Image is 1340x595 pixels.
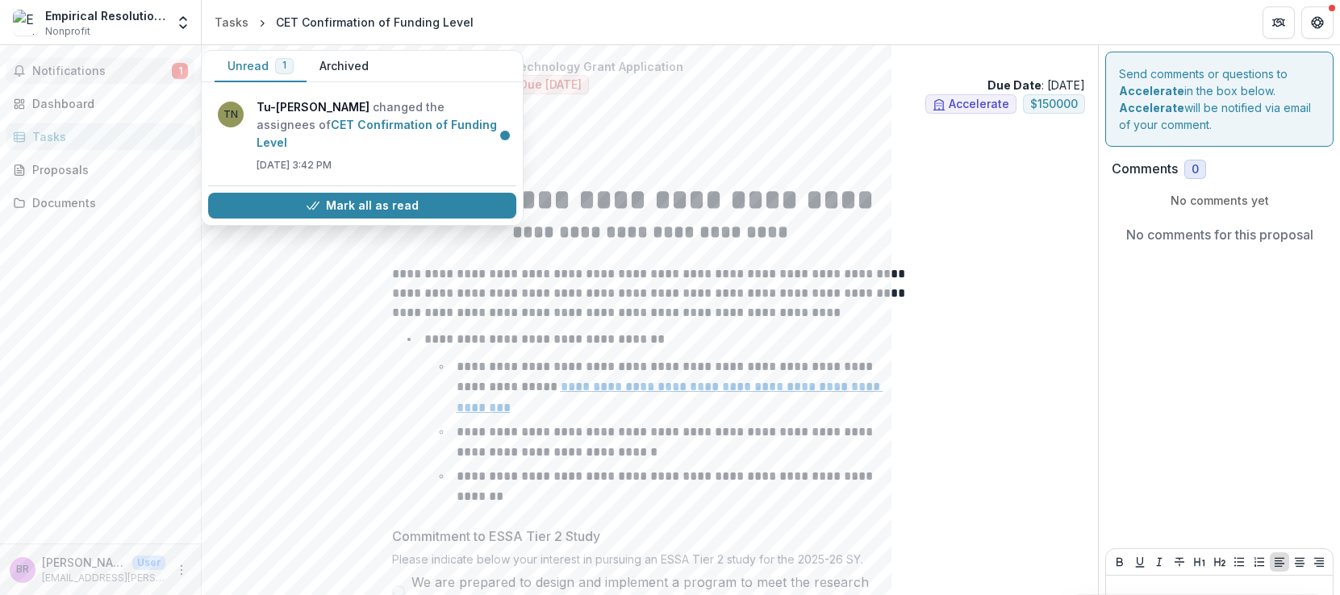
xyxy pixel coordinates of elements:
a: Tasks [6,123,194,150]
span: Nonprofit [45,24,90,39]
button: Underline [1130,552,1150,572]
span: 0 [1192,163,1199,177]
div: Please indicate below your interest in pursuing an ESSA Tier 2 study for the 2025-26 SY. [392,552,908,572]
nav: breadcrumb [208,10,480,34]
button: Heading 1 [1190,552,1209,572]
div: Proposals [32,161,182,178]
a: Dashboard [6,90,194,117]
span: Accelerate [949,98,1009,111]
button: Notifications1 [6,58,194,84]
span: 1 [172,63,188,79]
button: Align Left [1270,552,1289,572]
button: Align Right [1309,552,1329,572]
p: No comments for this proposal [1126,225,1313,244]
p: : Tu-[PERSON_NAME] from Accelerate [228,127,1072,144]
button: Ordered List [1250,552,1269,572]
div: Empirical Resolution, Inc. [45,7,165,24]
div: Bebe Ryan [16,564,29,575]
button: Unread [215,51,307,82]
button: Open entity switcher [172,6,194,39]
button: Mark all as read [208,193,516,218]
p: Commitment to ESSA Tier 2 Study [392,526,600,546]
strong: Due Date [987,78,1042,92]
div: CET Confirmation of Funding Level [276,14,474,31]
div: Send comments or questions to in the box below. will be notified via email of your comment. [1105,52,1334,147]
button: Italicize [1150,552,1169,572]
div: Tasks [215,14,248,31]
button: Bold [1110,552,1129,572]
button: Bullet List [1229,552,1249,572]
p: [EMAIL_ADDRESS][PERSON_NAME][DOMAIN_NAME] [42,571,165,585]
span: 1 [282,60,286,71]
a: Documents [6,189,194,216]
button: More [172,560,191,580]
div: Tasks [32,128,182,145]
button: Partners [1263,6,1295,39]
strong: Accelerate [1119,84,1184,98]
span: Notifications [32,64,172,78]
button: Align Center [1290,552,1309,572]
button: Strike [1170,552,1189,572]
button: Heading 2 [1210,552,1229,572]
span: Due [DATE] [520,78,582,92]
p: changed the assignees of [257,98,507,152]
a: Proposals [6,156,194,183]
p: : [DATE] [987,77,1085,94]
button: Archived [307,51,382,82]
a: Tasks [208,10,255,34]
span: $ 150000 [1030,98,1078,111]
div: Documents [32,194,182,211]
p: Empirical Resolution, Inc. - 2025 - Call for Effective Technology Grant Application [215,58,1085,75]
p: User [132,555,165,570]
a: CET Confirmation of Funding Level [257,118,497,149]
p: [PERSON_NAME] [42,554,126,571]
img: Empirical Resolution, Inc. [13,10,39,35]
strong: Accelerate [1119,101,1184,114]
div: Dashboard [32,95,182,112]
p: No comments yet [1112,192,1327,209]
h2: Comments [1112,161,1178,177]
button: Get Help [1301,6,1334,39]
